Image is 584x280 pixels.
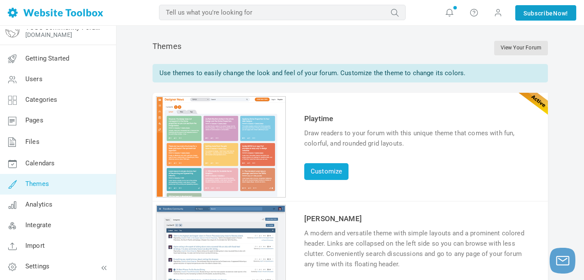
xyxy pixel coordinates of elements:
td: Playtime [302,111,535,126]
span: Analytics [25,201,52,208]
span: Import [25,242,45,250]
span: Settings [25,262,49,270]
a: View Your Forum [494,41,548,55]
span: Now! [553,9,568,18]
a: [PERSON_NAME] [304,214,362,223]
button: Launch chat [550,248,575,274]
div: Use themes to easily change the look and feel of your forum. Customize the theme to change its co... [153,64,548,82]
a: Customize theme [157,191,285,198]
img: playtime_thumb.jpg [157,97,285,197]
span: Users [25,75,43,83]
span: Themes [25,180,49,188]
input: Tell us what you're looking for [159,5,406,20]
img: globe-icon.png [6,24,19,37]
span: Getting Started [25,55,69,62]
a: SubscribeNow! [515,5,576,21]
span: Pages [25,116,43,124]
a: [DOMAIN_NAME] [25,31,72,38]
a: Customize [304,163,349,180]
span: Calendars [25,159,55,167]
span: Categories [25,96,58,103]
div: Draw readers to your forum with this unique theme that comes with fun, colorful, and rounded grid... [304,128,533,149]
span: Integrate [25,221,51,229]
div: Themes [153,41,548,55]
div: A modern and versatile theme with simple layouts and a prominent colored header. Links are collap... [304,228,533,269]
span: Files [25,138,40,146]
